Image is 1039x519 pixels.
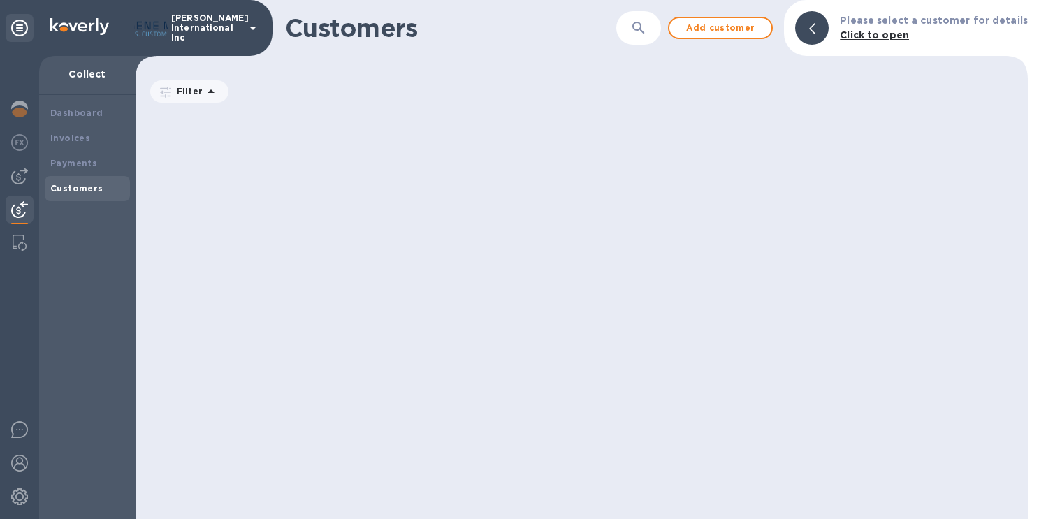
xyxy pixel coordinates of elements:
[50,183,103,193] b: Customers
[50,18,109,35] img: Logo
[50,158,97,168] b: Payments
[50,67,124,81] p: Collect
[148,105,1029,519] div: grid
[285,13,586,43] h1: Customers
[50,133,90,143] b: Invoices
[840,15,1028,26] b: Please select a customer for details
[50,108,103,118] b: Dashboard
[171,85,203,97] p: Filter
[668,17,773,39] button: Add customer
[171,13,241,43] p: [PERSON_NAME] International Inc
[6,14,34,42] div: Unpin categories
[681,20,760,36] span: Add customer
[840,29,909,41] b: Click to open
[11,134,28,151] img: Foreign exchange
